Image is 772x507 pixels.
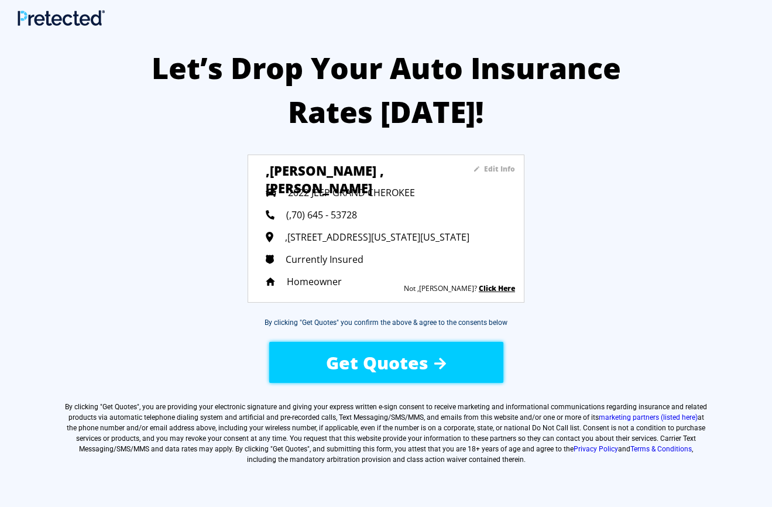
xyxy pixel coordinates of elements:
[269,342,503,383] button: Get Quotes
[265,317,507,328] div: By clicking "Get Quotes" you confirm the above & agree to the consents below
[630,445,692,453] a: Terms & Conditions
[479,283,515,293] a: Click Here
[574,445,618,453] a: Privacy Policy
[64,402,708,465] label: By clicking " ", you are providing your electronic signature and giving your express written e-si...
[266,162,438,179] h3: ,[PERSON_NAME] ,[PERSON_NAME]
[285,231,469,244] span: ,[STREET_ADDRESS][US_STATE][US_STATE]
[484,164,515,174] sapn: Edit Info
[326,351,428,375] span: Get Quotes
[140,46,632,134] h2: Let’s Drop Your Auto Insurance Rates [DATE]!
[286,253,363,266] span: Currently Insured
[599,413,698,422] a: marketing partners (listed here)
[404,283,477,293] sapn: Not ,[PERSON_NAME]?
[18,10,105,26] img: Main Logo
[102,403,137,411] span: Get Quotes
[286,208,357,221] span: (,70) 645 - 53728
[288,186,415,199] span: 2022 JEEP GRAND CHEROKEE
[287,275,342,288] span: Homeowner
